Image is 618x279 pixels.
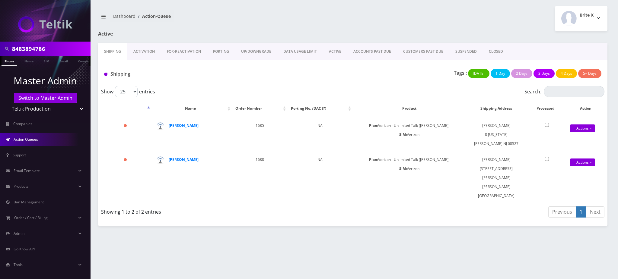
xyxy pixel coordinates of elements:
[580,13,594,18] h2: Brite X
[483,43,509,60] a: CLOSED
[21,56,37,65] a: Name
[113,13,135,19] a: Dashboard
[14,93,77,103] a: Switch to Master Admin
[56,56,71,65] a: Email
[399,166,407,171] b: SIM:
[586,206,604,218] a: Next
[576,206,586,218] a: 1
[288,118,353,151] td: NA
[115,86,138,97] select: Showentries
[14,137,38,142] span: Action Queues
[449,43,483,60] a: SUSPENDED
[555,6,607,31] button: Brite X
[369,123,378,128] b: Plan:
[101,206,348,215] div: Showing 1 to 2 of 2 entries
[14,262,23,267] span: Tools
[14,199,44,205] span: Ban Management
[466,118,527,151] td: [PERSON_NAME] 8 [US_STATE] [PERSON_NAME] NJ 08527
[544,86,604,97] input: Search:
[104,73,107,76] img: Shipping
[288,100,353,117] th: Porting No. /DAC (?): activate to sort column ascending
[353,152,465,203] td: Verizon - Unlimited Talk ([PERSON_NAME]) Verizon
[14,168,40,173] span: Email Template
[570,158,595,166] a: Actions
[14,246,35,252] span: Go Know API
[347,43,397,60] a: ACCOUNTS PAST DUE
[511,69,532,78] button: 2 Days
[135,13,171,19] li: Action-Queue
[14,215,48,220] span: Order / Cart / Billing
[567,100,604,117] th: Action
[2,56,17,66] a: Phone
[101,86,155,97] label: Show entries
[127,43,161,60] a: Activation
[288,152,353,203] td: NA
[98,31,262,37] h1: Active
[98,10,348,27] nav: breadcrumb
[454,69,467,77] p: Tags :
[527,100,567,117] th: Processed: activate to sort column ascending
[466,100,527,117] th: Shipping Address
[369,157,378,162] b: Plan:
[232,118,287,151] td: 1685
[235,43,277,60] a: UP/DOWNGRADE
[548,206,576,218] a: Previous
[102,100,151,117] th: : activate to sort column descending
[578,69,601,78] button: 5+ Days
[12,43,89,55] input: Search in Company
[14,231,24,236] span: Admin
[468,69,489,78] button: [DATE]
[98,43,127,60] a: Shipping
[232,100,287,117] th: Order Number: activate to sort column ascending
[75,56,95,65] a: Company
[397,43,449,60] a: CUSTOMERS PAST DUE
[353,118,465,151] td: Verizon - Unlimited Talk ([PERSON_NAME]) Verizon
[491,69,510,78] button: 1 Day
[18,16,72,33] img: Teltik Production
[161,43,207,60] a: FOR-REActivation
[277,43,323,60] a: DATA USAGE LIMIT
[466,152,527,203] td: [PERSON_NAME] [STREET_ADDRESS][PERSON_NAME][PERSON_NAME] [GEOGRAPHIC_DATA]
[534,69,555,78] button: 3 Days
[399,132,407,137] b: SIM:
[207,43,235,60] a: PORTING
[41,56,52,65] a: SIM
[13,152,26,158] span: Support
[13,121,32,126] span: Companies
[104,71,264,77] h1: Shipping
[169,123,199,128] a: [PERSON_NAME]
[570,124,595,132] a: Actions
[14,184,28,189] span: Products
[353,100,465,117] th: Product
[323,43,347,60] a: ACTIVE
[152,100,232,117] th: Name: activate to sort column ascending
[524,86,604,97] label: Search:
[169,157,199,162] a: [PERSON_NAME]
[556,69,577,78] button: 4 Days
[232,152,287,203] td: 1688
